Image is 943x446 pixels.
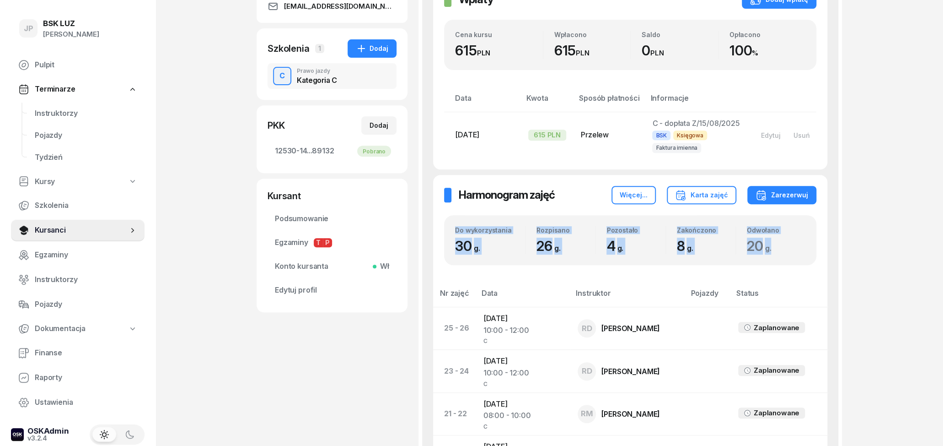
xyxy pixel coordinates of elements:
[554,42,631,59] div: 615
[731,287,827,307] th: Status
[35,323,86,335] span: Dokumentacja
[455,31,543,38] div: Cena kursu
[582,325,592,332] span: RD
[667,186,736,204] button: Karta zajęć
[455,130,479,139] span: [DATE]
[35,347,137,359] span: Finanse
[673,131,707,140] span: Księgowa
[476,392,571,435] td: [DATE]
[275,213,389,225] span: Podsumowanie
[11,219,145,241] a: Kursanci
[601,368,660,375] div: [PERSON_NAME]
[642,31,718,38] div: Saldo
[576,49,589,57] small: PLN
[433,350,476,392] td: 23 - 24
[729,42,806,59] div: 100
[677,226,735,234] div: Zakończono
[459,188,555,202] h2: Harmonogram zajęć
[276,68,289,84] div: C
[652,131,670,140] span: BSK
[455,238,484,254] span: 30
[573,92,645,112] th: Sposób płatności
[11,171,145,192] a: Kursy
[275,145,389,157] span: 12530-14...89132
[376,261,389,272] span: Wł
[650,49,664,57] small: PLN
[11,294,145,315] a: Pojazdy
[620,190,648,201] div: Więcej...
[554,31,631,38] div: Wpłacono
[483,367,563,379] div: 10:00 - 12:00
[11,428,24,441] img: logo-xs-dark@2x.png
[273,67,291,85] button: C
[27,435,69,441] div: v3.2.4
[483,422,563,430] div: C
[268,256,396,277] a: Konto kursantaWł
[275,261,389,272] span: Konto kursanta
[617,244,623,253] small: g.
[11,244,145,266] a: Egzaminy
[43,20,99,27] div: BSK LUZ
[581,129,638,141] div: Przelew
[582,367,592,375] span: RD
[323,238,332,247] span: P
[11,79,145,100] a: Terminarze
[570,287,685,307] th: Instruktor
[27,103,145,125] a: Instruktorzy
[27,125,145,147] a: Pojazdy
[268,42,310,55] div: Szkolenia
[268,1,396,12] a: [EMAIL_ADDRESS][DOMAIN_NAME]
[787,128,816,143] button: Usuń
[284,1,396,12] span: [EMAIL_ADDRESS][DOMAIN_NAME]
[645,92,747,112] th: Informacje
[747,186,816,204] button: Zarezerwuj
[35,274,137,286] span: Instruktorzy
[483,379,563,387] div: C
[35,176,55,188] span: Kursy
[476,287,571,307] th: Data
[444,92,521,112] th: Data
[24,25,33,33] span: JP
[581,410,593,418] span: RM
[536,226,595,234] div: Rozpisano
[268,208,396,230] a: Podsumowanie
[35,152,137,163] span: Tydzień
[11,392,145,413] a: Ustawienia
[35,249,137,261] span: Egzaminy
[536,238,565,254] span: 26
[606,238,628,254] span: 4
[348,39,396,58] button: Dodaj
[35,372,137,384] span: Raporty
[652,143,701,152] span: Faktura imienna
[356,43,388,54] div: Dodaj
[455,226,525,234] div: Do wykorzystania
[11,318,145,339] a: Dokumentacja
[275,284,389,296] span: Edytuj profil
[35,130,137,141] span: Pojazdy
[361,116,396,135] button: Dodaj
[43,28,99,40] div: [PERSON_NAME]
[747,238,776,254] span: 20
[793,131,810,139] div: Usuń
[11,342,145,364] a: Finanse
[35,224,128,236] span: Kursanci
[554,244,561,253] small: g.
[747,226,805,234] div: Odwołano
[27,147,145,169] a: Tydzień
[677,238,698,254] span: 8
[297,76,337,84] div: Kategoria C
[476,307,571,350] td: [DATE]
[35,200,137,212] span: Szkolenia
[433,307,476,350] td: 25 - 26
[611,186,656,204] button: Więcej...
[752,49,758,57] small: %
[11,367,145,389] a: Raporty
[268,140,396,162] a: 12530-14...89132Pobrano
[754,407,799,419] div: Zaplanowane
[601,410,660,418] div: [PERSON_NAME]
[357,146,391,157] div: Pobrano
[275,237,389,249] span: Egzaminy
[268,279,396,301] a: Edytuj profil
[315,44,324,53] span: 1
[268,232,396,254] a: EgzaminyTP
